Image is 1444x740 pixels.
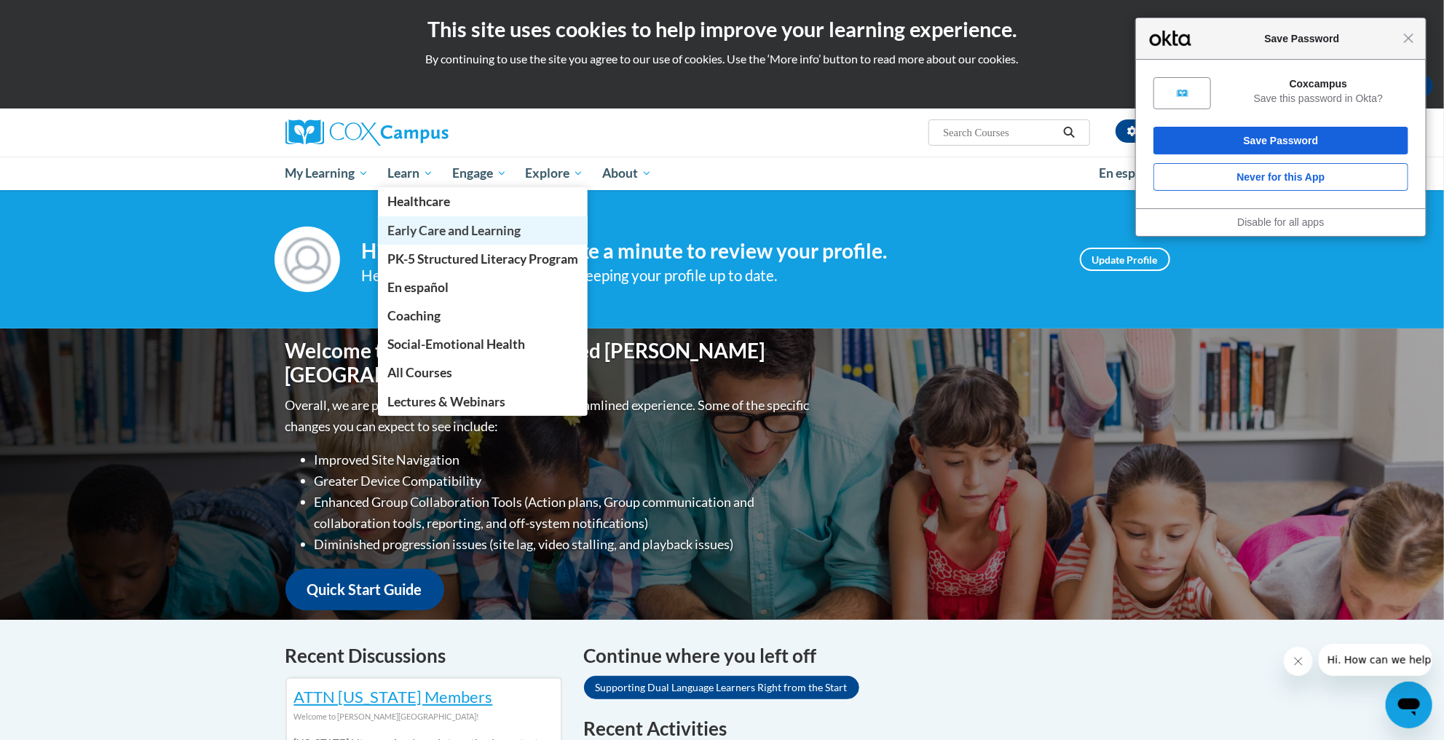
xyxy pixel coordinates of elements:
h1: Welcome to the new and improved [PERSON_NAME][GEOGRAPHIC_DATA] [285,339,813,387]
button: Account Settings [1116,119,1159,143]
span: Save Password [1194,30,1403,47]
input: Search Courses [942,124,1058,141]
a: Learn [378,157,443,190]
a: About [593,157,661,190]
li: Diminished progression issues (site lag, video stalling, and playback issues) [315,534,813,555]
h2: This site uses cookies to help improve your learning experience. [11,15,1433,44]
span: Lectures & Webinars [387,394,505,409]
a: ATTN [US_STATE] Members [294,687,493,706]
a: Quick Start Guide [285,569,444,610]
a: My Learning [276,157,379,190]
a: Supporting Dual Language Learners Right from the Start [584,676,859,699]
div: Help improve your experience by keeping your profile up to date. [362,264,1058,288]
img: Cox Campus [285,119,449,146]
span: Hi. How can we help? [9,10,118,22]
h4: Hi [PERSON_NAME]! Take a minute to review your profile. [362,239,1058,264]
h4: Recent Discussions [285,642,562,670]
div: Main menu [264,157,1181,190]
a: Lectures & Webinars [378,387,588,416]
a: En español [378,273,588,302]
span: En español [1100,165,1161,181]
a: All Courses [378,358,588,387]
div: Save this password in Okta? [1228,92,1408,105]
iframe: Button to launch messaging window [1386,682,1432,728]
span: About [602,165,652,182]
a: Update Profile [1080,248,1170,271]
a: Disable for all apps [1237,216,1324,228]
span: My Learning [285,165,368,182]
span: Social-Emotional Health [387,336,525,352]
a: Early Care and Learning [378,216,588,245]
h4: Continue where you left off [584,642,1159,670]
span: Engage [452,165,507,182]
span: Early Care and Learning [387,223,521,238]
span: Learn [387,165,433,182]
div: Coxcampus [1228,77,1408,90]
span: PK-5 Structured Literacy Program [387,251,578,267]
div: Welcome to [PERSON_NAME][GEOGRAPHIC_DATA]! [294,709,553,725]
li: Enhanced Group Collaboration Tools (Action plans, Group communication and collaboration tools, re... [315,492,813,534]
span: Coaching [387,308,441,323]
iframe: Message from company [1319,644,1432,676]
img: 6aJtaoAAAAGSURBVAMAbxgoMLyW4PUAAAAASUVORK5CYII= [1177,87,1188,99]
a: PK-5 Structured Literacy Program [378,245,588,273]
a: Engage [443,157,516,190]
a: En español [1090,158,1170,189]
a: Coaching [378,302,588,330]
button: Search [1058,124,1080,141]
a: Explore [516,157,593,190]
li: Improved Site Navigation [315,449,813,471]
a: Healthcare [378,187,588,216]
span: Explore [525,165,583,182]
button: Never for this App [1153,163,1408,191]
a: Cox Campus [285,119,562,146]
li: Greater Device Compatibility [315,471,813,492]
p: By continuing to use the site you agree to our use of cookies. Use the ‘More info’ button to read... [11,51,1433,67]
span: All Courses [387,365,452,380]
iframe: Close message [1284,647,1313,676]
img: Profile Image [275,227,340,292]
p: Overall, we are proud to provide you with a more streamlined experience. Some of the specific cha... [285,395,813,437]
button: Save Password [1153,127,1408,154]
span: Close [1403,33,1414,44]
span: Healthcare [387,194,450,209]
a: Social-Emotional Health [378,330,588,358]
span: En español [387,280,449,295]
